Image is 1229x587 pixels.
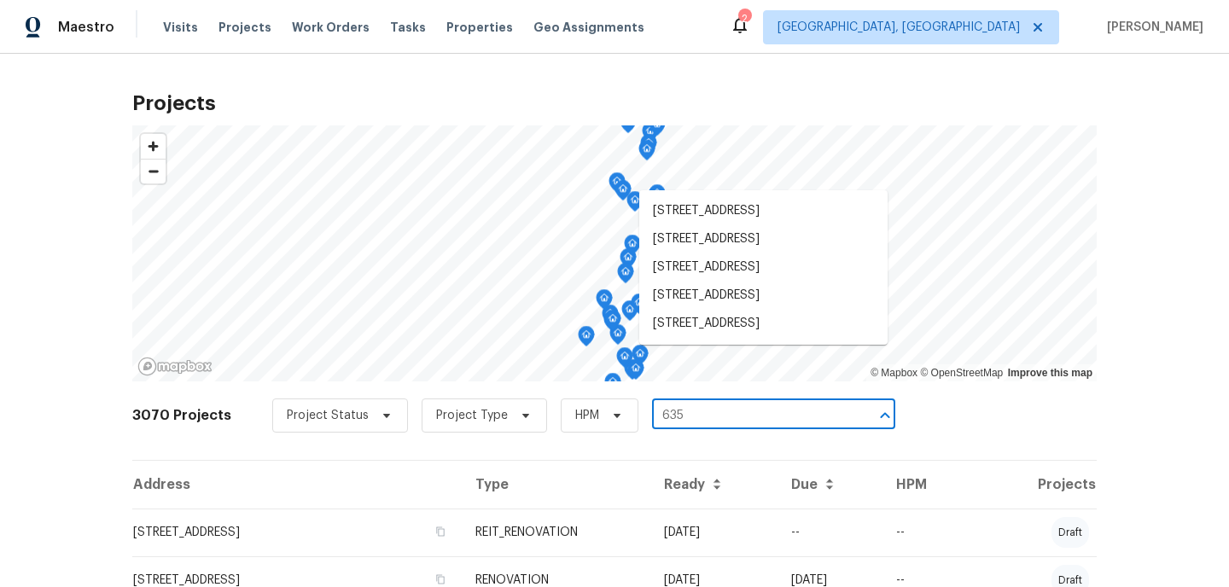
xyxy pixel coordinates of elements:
a: Mapbox [871,367,917,379]
span: Properties [446,19,513,36]
div: Map marker [620,248,637,275]
td: [DATE] [650,509,778,556]
th: Address [132,461,462,509]
canvas: Map [132,125,1097,381]
th: Ready [650,461,778,509]
td: -- [778,509,883,556]
th: Due [778,461,883,509]
div: Map marker [620,113,637,139]
span: Visits [163,19,198,36]
li: [STREET_ADDRESS] [639,197,888,225]
button: Close [873,404,897,427]
h2: Projects [132,95,1097,112]
div: Map marker [609,172,626,199]
div: Map marker [631,293,648,320]
span: Project Type [436,407,508,424]
div: Map marker [614,180,632,206]
a: OpenStreetMap [920,367,1003,379]
li: [STREET_ADDRESS] [639,253,888,282]
li: [STREET_ADDRESS] [639,282,888,310]
div: Map marker [624,235,641,261]
div: Map marker [640,134,657,160]
div: Map marker [617,263,634,289]
div: Map marker [578,326,595,352]
div: Map marker [609,324,626,351]
h2: 3070 Projects [132,407,231,424]
button: Copy Address [433,572,448,587]
span: Tasks [390,21,426,33]
a: Mapbox homepage [137,357,213,376]
span: Projects [218,19,271,36]
th: HPM [882,461,967,509]
div: Map marker [604,373,621,399]
div: Map marker [603,311,620,337]
div: Map marker [626,191,644,218]
span: [GEOGRAPHIC_DATA], [GEOGRAPHIC_DATA] [778,19,1020,36]
span: Zoom out [141,160,166,183]
div: Map marker [616,347,633,374]
div: Map marker [621,300,638,327]
td: REIT_RENOVATION [462,509,650,556]
div: Map marker [649,184,666,211]
td: -- [882,509,967,556]
span: Project Status [287,407,369,424]
button: Zoom out [141,159,166,183]
div: Map marker [602,305,619,331]
li: [STREET_ADDRESS] [639,310,888,338]
div: Map marker [638,140,655,166]
th: Type [462,461,650,509]
th: Projects [968,461,1098,509]
li: [STREET_ADDRESS] [639,225,888,253]
div: Map marker [604,310,621,336]
div: Map marker [627,359,644,386]
span: Geo Assignments [533,19,644,36]
input: Search projects [652,403,847,429]
span: HPM [575,407,599,424]
span: Work Orders [292,19,370,36]
div: 2 [738,10,750,27]
td: [STREET_ADDRESS] [132,509,462,556]
div: Map marker [624,359,641,386]
div: draft [1051,517,1089,548]
div: Map marker [596,289,613,316]
button: Zoom in [141,134,166,159]
div: Map marker [649,115,666,142]
a: Improve this map [1008,367,1092,379]
span: [PERSON_NAME] [1100,19,1203,36]
span: Maestro [58,19,114,36]
div: Map marker [632,345,649,371]
button: Copy Address [433,524,448,539]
